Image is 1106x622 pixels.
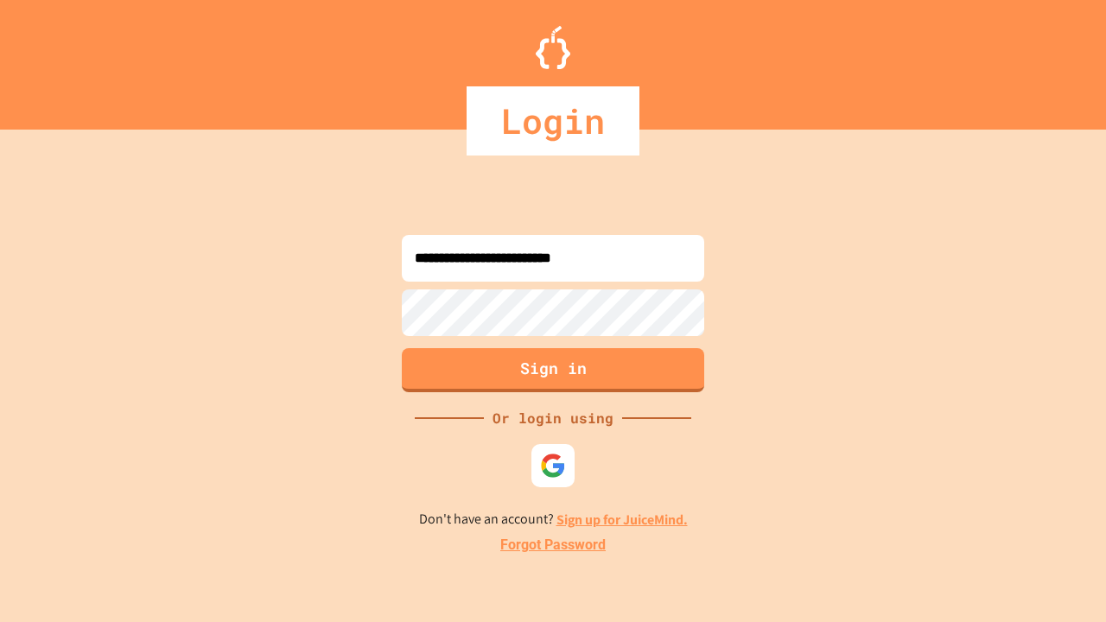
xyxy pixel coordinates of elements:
div: Or login using [484,408,622,428]
a: Sign up for JuiceMind. [556,511,688,529]
p: Don't have an account? [419,509,688,530]
a: Forgot Password [500,535,606,555]
div: Login [467,86,639,155]
img: google-icon.svg [540,453,566,479]
img: Logo.svg [536,26,570,69]
button: Sign in [402,348,704,392]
